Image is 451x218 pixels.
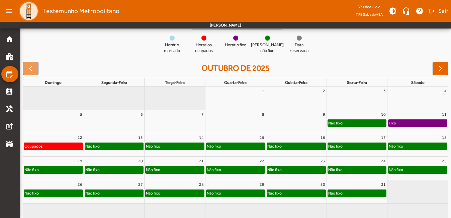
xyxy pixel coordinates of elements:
[380,133,387,142] a: 17 de outubro de 2025
[84,133,144,157] td: 13 de outubro de 2025
[198,133,205,142] a: 14 de outubro de 2025
[146,166,161,173] div: Não fixo
[443,87,448,95] a: 4 de outubro de 2025
[327,110,387,133] td: 10 de outubro de 2025
[42,6,119,16] span: Testemunho Metropolitano
[146,190,161,197] div: Não fixo
[5,70,13,78] mat-icon: edit_calendar
[266,133,327,157] td: 16 de outubro de 2025
[205,133,266,157] td: 15 de outubro de 2025
[387,87,448,110] td: 4 de outubro de 2025
[16,1,119,21] a: Testemunho Metropolitano
[137,157,144,165] a: 20 de outubro de 2025
[441,133,448,142] a: 18 de outubro de 2025
[225,42,246,48] span: Horário fixo
[3,4,16,18] mat-icon: menu
[387,110,448,133] td: 11 de outubro de 2025
[145,110,205,133] td: 7 de outubro de 2025
[328,190,343,197] div: Não fixo
[5,35,13,43] mat-icon: home
[251,42,284,54] span: [PERSON_NAME] não fixo
[328,143,343,150] div: Não fixo
[319,133,327,142] a: 16 de outubro de 2025
[145,180,205,204] td: 28 de outubro de 2025
[76,133,84,142] a: 12 de outubro de 2025
[205,87,266,110] td: 1 de outubro de 2025
[388,120,396,126] div: Fixo
[190,42,217,54] span: Horários ocupados
[84,180,144,204] td: 27 de outubro de 2025
[100,79,128,86] a: segunda-feira
[267,190,282,197] div: Não fixo
[5,140,13,148] mat-icon: stadium
[146,143,161,150] div: Não fixo
[267,166,282,173] div: Não fixo
[258,180,266,189] a: 29 de outubro de 2025
[267,143,282,150] div: Não fixo
[388,166,403,173] div: Não fixo
[380,180,387,189] a: 31 de outubro de 2025
[410,79,426,86] a: sábado
[200,110,205,119] a: 7 de outubro de 2025
[428,6,448,16] button: Sair
[387,133,448,157] td: 18 de outubro de 2025
[356,11,383,18] span: TPE Salvador/BA
[327,157,387,180] td: 24 de outubro de 2025
[266,180,327,204] td: 30 de outubro de 2025
[261,110,266,119] a: 8 de outubro de 2025
[5,53,13,61] mat-icon: work_history
[223,79,248,86] a: quarta-feira
[266,110,327,133] td: 9 de outubro de 2025
[328,120,343,126] div: Não fixo
[137,180,144,189] a: 27 de outubro de 2025
[76,180,84,189] a: 26 de outubro de 2025
[145,133,205,157] td: 14 de outubro de 2025
[258,133,266,142] a: 15 de outubro de 2025
[5,105,13,113] mat-icon: handyman
[328,166,343,173] div: Não fixo
[23,110,84,133] td: 5 de outubro de 2025
[43,79,63,86] a: domingo
[322,110,327,119] a: 9 de outubro de 2025
[84,157,144,180] td: 20 de outubro de 2025
[201,63,270,73] h2: outubro de 2025
[388,143,403,150] div: Não fixo
[319,157,327,165] a: 23 de outubro de 2025
[85,143,100,150] div: Não fixo
[198,157,205,165] a: 21 de outubro de 2025
[261,87,266,95] a: 1 de outubro de 2025
[85,190,100,197] div: Não fixo
[266,87,327,110] td: 2 de outubro de 2025
[24,190,39,197] div: Não fixo
[137,133,144,142] a: 13 de outubro de 2025
[322,87,327,95] a: 2 de outubro de 2025
[5,88,13,96] mat-icon: perm_contact_calendar
[198,180,205,189] a: 28 de outubro de 2025
[84,110,144,133] td: 6 de outubro de 2025
[205,110,266,133] td: 8 de outubro de 2025
[164,79,186,86] a: terça-feira
[206,166,221,173] div: Não fixo
[85,166,100,173] div: Não fixo
[441,110,448,119] a: 11 de outubro de 2025
[441,157,448,165] a: 25 de outubro de 2025
[205,180,266,204] td: 29 de outubro de 2025
[319,180,327,189] a: 30 de outubro de 2025
[24,143,43,150] div: Ocupados
[327,87,387,110] td: 3 de outubro de 2025
[23,133,84,157] td: 12 de outubro de 2025
[327,133,387,157] td: 17 de outubro de 2025
[139,110,144,119] a: 6 de outubro de 2025
[380,157,387,165] a: 24 de outubro de 2025
[346,79,368,86] a: sexta-feira
[145,157,205,180] td: 21 de outubro de 2025
[24,166,39,173] div: Não fixo
[439,6,448,16] span: Sair
[76,157,84,165] a: 19 de outubro de 2025
[23,180,84,204] td: 26 de outubro de 2025
[79,110,84,119] a: 5 de outubro de 2025
[286,42,312,54] span: Data reservada
[327,180,387,204] td: 31 de outubro de 2025
[19,1,39,21] img: Logo TPE
[206,190,221,197] div: Não fixo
